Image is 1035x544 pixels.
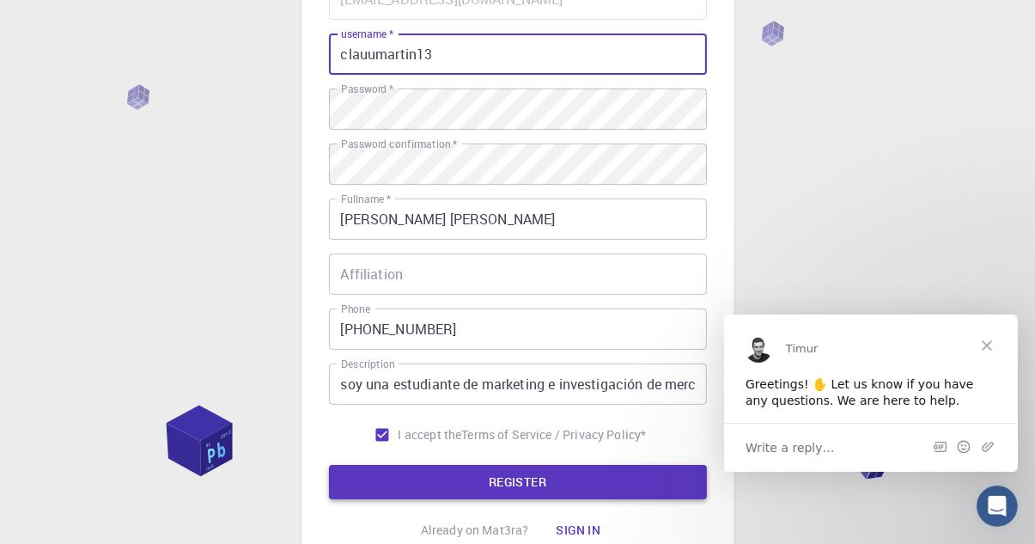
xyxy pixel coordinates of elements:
iframe: Intercom live chat [977,486,1018,527]
iframe: Intercom live chat message [724,315,1018,472]
label: Phone [341,302,370,316]
span: I accept the [399,426,462,443]
label: Password confirmation [341,137,457,151]
label: username [341,27,393,41]
label: Fullname [341,192,391,206]
label: Password [341,82,393,96]
a: Terms of Service / Privacy Policy* [461,426,646,443]
p: Terms of Service / Privacy Policy * [461,426,646,443]
p: Already on Mat3ra? [421,522,529,539]
button: REGISTER [329,465,707,499]
label: Description [341,357,395,371]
